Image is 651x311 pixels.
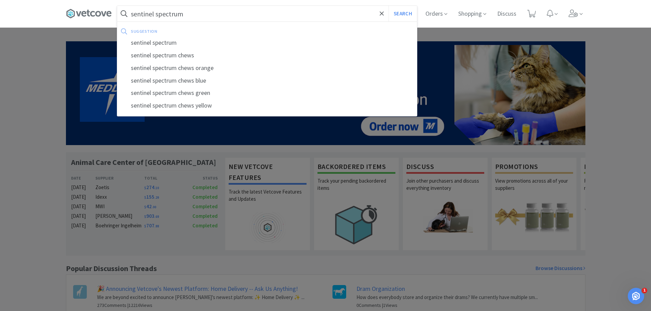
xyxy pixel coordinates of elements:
div: sentinel spectrum [117,37,417,49]
div: sentinel spectrum chews green [117,87,417,99]
div: sentinel spectrum chews blue [117,74,417,87]
div: sentinel spectrum chews orange [117,62,417,74]
iframe: Intercom live chat [628,288,644,304]
button: Search [389,6,417,22]
div: sentinel spectrum chews yellow [117,99,417,112]
span: 1 [642,288,647,293]
div: sentinel spectrum chews [117,49,417,62]
a: Discuss [494,11,519,17]
div: suggestion [131,26,285,37]
input: Search by item, sku, manufacturer, ingredient, size... [117,6,417,22]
